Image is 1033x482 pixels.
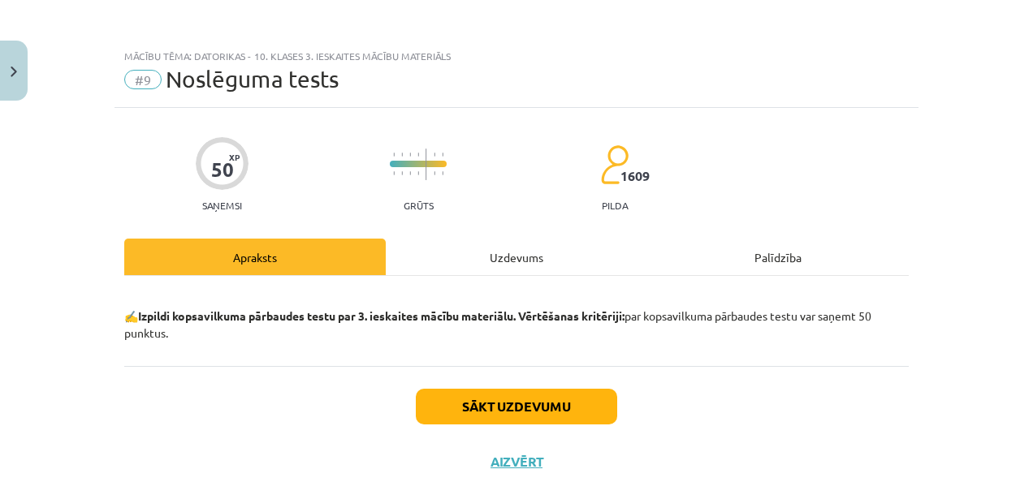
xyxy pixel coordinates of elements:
[620,169,650,183] span: 1609
[647,239,909,275] div: Palīdzība
[409,153,411,157] img: icon-short-line-57e1e144782c952c97e751825c79c345078a6d821885a25fce030b3d8c18986b.svg
[393,153,395,157] img: icon-short-line-57e1e144782c952c97e751825c79c345078a6d821885a25fce030b3d8c18986b.svg
[404,200,434,211] p: Grūts
[442,171,443,175] img: icon-short-line-57e1e144782c952c97e751825c79c345078a6d821885a25fce030b3d8c18986b.svg
[426,148,427,180] img: icon-long-line-d9ea69661e0d244f92f715978eff75569469978d946b2353a9bb055b3ed8787d.svg
[386,239,647,275] div: Uzdevums
[124,239,386,275] div: Apraksts
[416,389,617,424] button: Sākt uzdevumu
[417,171,419,175] img: icon-short-line-57e1e144782c952c97e751825c79c345078a6d821885a25fce030b3d8c18986b.svg
[211,158,234,181] div: 50
[11,67,17,77] img: icon-close-lesson-0947bae3869378f0d4975bcd49f059093ad1ed9edebbc8119c70593378902aed.svg
[229,153,240,161] span: XP
[401,153,403,157] img: icon-short-line-57e1e144782c952c97e751825c79c345078a6d821885a25fce030b3d8c18986b.svg
[434,153,435,157] img: icon-short-line-57e1e144782c952c97e751825c79c345078a6d821885a25fce030b3d8c18986b.svg
[417,153,419,157] img: icon-short-line-57e1e144782c952c97e751825c79c345078a6d821885a25fce030b3d8c18986b.svg
[196,200,249,211] p: Saņemsi
[124,50,909,62] div: Mācību tēma: Datorikas - 10. klases 3. ieskaites mācību materiāls
[401,171,403,175] img: icon-short-line-57e1e144782c952c97e751825c79c345078a6d821885a25fce030b3d8c18986b.svg
[409,171,411,175] img: icon-short-line-57e1e144782c952c97e751825c79c345078a6d821885a25fce030b3d8c18986b.svg
[393,171,395,175] img: icon-short-line-57e1e144782c952c97e751825c79c345078a6d821885a25fce030b3d8c18986b.svg
[602,200,628,211] p: pilda
[486,454,547,470] button: Aizvērt
[124,70,162,89] span: #9
[600,144,629,185] img: students-c634bb4e5e11cddfef0936a35e636f08e4e9abd3cc4e673bd6f9a4125e45ecb1.svg
[138,308,625,323] span: Izpildi kopsavilkuma pārbaudes testu par 3. ieskaites mācību materiālu. Vērtēšanas kritēriji:
[434,171,435,175] img: icon-short-line-57e1e144782c952c97e751825c79c345078a6d821885a25fce030b3d8c18986b.svg
[442,153,443,157] img: icon-short-line-57e1e144782c952c97e751825c79c345078a6d821885a25fce030b3d8c18986b.svg
[124,308,138,323] span: ✍️
[166,66,339,93] span: Noslēguma tests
